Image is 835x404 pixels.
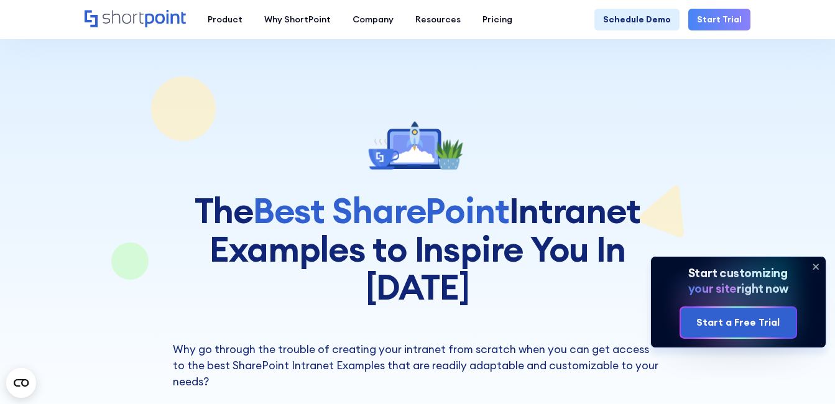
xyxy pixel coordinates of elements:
[415,13,461,26] div: Resources
[85,10,186,29] a: Home
[253,188,509,232] span: Best SharePoint
[688,9,750,30] a: Start Trial
[594,9,680,30] a: Schedule Demo
[341,9,404,30] a: Company
[264,13,331,26] div: Why ShortPoint
[253,9,341,30] a: Why ShortPoint
[773,344,835,404] iframe: Chat Widget
[6,368,36,398] button: Open CMP widget
[353,13,394,26] div: Company
[196,9,253,30] a: Product
[471,9,523,30] a: Pricing
[681,308,795,338] a: Start a Free Trial
[696,315,780,330] div: Start a Free Trial
[404,9,471,30] a: Resources
[157,191,679,306] h1: The Intranet Examples to Inspire You In [DATE]
[482,13,512,26] div: Pricing
[208,13,242,26] div: Product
